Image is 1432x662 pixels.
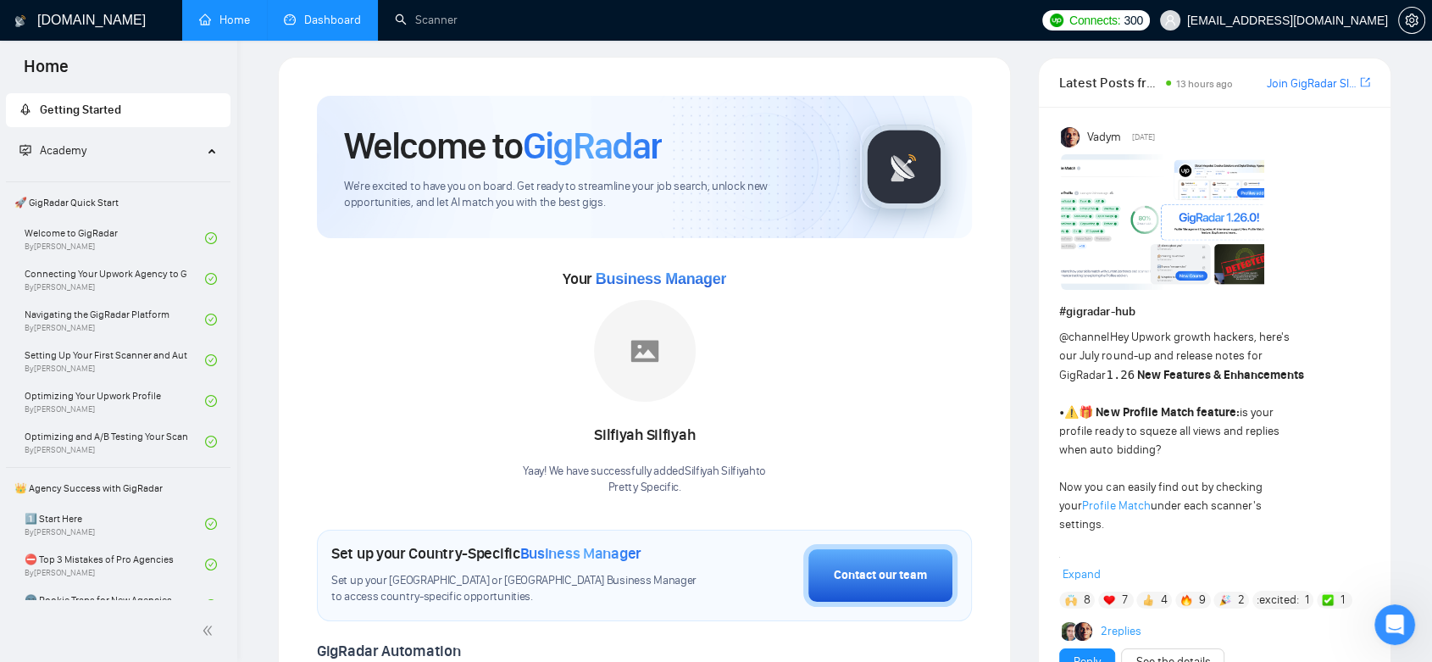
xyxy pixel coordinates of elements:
span: 9 [1199,592,1206,609]
span: GigRadar [523,123,662,169]
div: Contact our team [834,566,927,585]
a: ⛔ Top 3 Mistakes of Pro AgenciesBy[PERSON_NAME] [25,546,205,583]
img: gigradar-logo.png [862,125,946,209]
span: Connects: [1069,11,1120,30]
span: 13 hours ago [1176,78,1233,90]
button: Contact our team [803,544,957,607]
li: Getting Started [6,93,230,127]
span: rocket [19,103,31,115]
span: export [1360,75,1370,89]
a: Optimizing and A/B Testing Your Scanner for Better ResultsBy[PERSON_NAME] [25,423,205,460]
span: Academy [19,143,86,158]
img: placeholder.png [594,300,696,402]
a: Profile Match [1082,498,1150,513]
span: Business Manager [520,544,641,563]
strong: New Features & Enhancements [1137,368,1304,382]
span: check-circle [205,518,217,530]
h1: Set up your Country-Specific [331,544,641,563]
span: 🚀 GigRadar Quick Start [8,186,229,220]
a: Connecting Your Upwork Agency to GigRadarBy[PERSON_NAME] [25,260,205,298]
span: Expand [1063,567,1101,581]
span: 2 [1238,592,1245,609]
a: 2replies [1101,623,1141,640]
a: setting [1398,14,1425,27]
a: homeHome [199,13,250,27]
span: We're excited to have you on board. Get ready to streamline your job search, unlock new opportuni... [344,179,833,211]
span: Academy [40,143,86,158]
h1: # gigradar-hub [1059,303,1370,321]
img: ✅ [1322,594,1334,606]
img: 👍 [1142,594,1154,606]
a: dashboardDashboard [284,13,361,27]
span: 4 [1161,592,1168,609]
p: Pretty Specific . [523,480,766,496]
img: F09AC4U7ATU-image.png [1061,154,1264,290]
span: :excited: [1257,591,1299,609]
span: check-circle [205,559,217,570]
img: upwork-logo.png [1050,14,1063,27]
a: export [1360,75,1370,91]
a: Optimizing Your Upwork ProfileBy[PERSON_NAME] [25,382,205,420]
strong: New Profile Match feature: [1096,405,1239,420]
span: Home [10,54,82,90]
span: check-circle [205,314,217,325]
span: @channel [1059,330,1109,344]
img: Vadym [1061,127,1081,147]
a: 1️⃣ Start HereBy[PERSON_NAME] [25,505,205,542]
div: Yaay! We have successfully added Silfiyah Silfiyah to [523,464,766,496]
span: ⚠️ [1064,405,1079,420]
img: 🔥 [1180,594,1192,606]
span: user [1164,14,1176,26]
iframe: Intercom live chat [1374,604,1415,645]
span: 1 [1340,592,1345,609]
span: GigRadar Automation [317,642,460,660]
span: Getting Started [40,103,121,117]
span: check-circle [205,599,217,611]
h1: Welcome to [344,123,662,169]
span: setting [1399,14,1424,27]
span: Your [563,270,726,288]
div: Silfiyah Silfiyah [523,421,766,450]
a: Join GigRadar Slack Community [1267,75,1357,93]
img: logo [14,8,26,35]
span: 1 [1305,592,1309,609]
span: 🎁 [1079,405,1093,420]
span: check-circle [205,354,217,366]
span: check-circle [205,436,217,448]
span: Business Manager [596,270,726,287]
button: setting [1398,7,1425,34]
span: check-circle [205,395,217,407]
span: double-left [202,622,219,639]
a: Navigating the GigRadar PlatformBy[PERSON_NAME] [25,301,205,338]
span: 8 [1084,592,1091,609]
span: Latest Posts from the GigRadar Community [1059,72,1160,93]
a: 🌚 Rookie Traps for New Agencies [25,587,205,624]
span: 300 [1124,11,1142,30]
span: check-circle [205,232,217,244]
span: fund-projection-screen [19,144,31,156]
img: ❤️ [1103,594,1115,606]
img: 🙌 [1065,594,1077,606]
span: 👑 Agency Success with GigRadar [8,471,229,505]
span: check-circle [205,273,217,285]
a: searchScanner [395,13,458,27]
span: 7 [1122,592,1128,609]
a: Welcome to GigRadarBy[PERSON_NAME] [25,220,205,257]
span: [DATE] [1132,130,1155,145]
img: 🎉 [1219,594,1231,606]
img: Alex B [1062,622,1080,641]
a: Setting Up Your First Scanner and Auto-BidderBy[PERSON_NAME] [25,342,205,379]
span: Set up your [GEOGRAPHIC_DATA] or [GEOGRAPHIC_DATA] Business Manager to access country-specific op... [331,573,708,605]
code: 1.26 [1106,368,1135,381]
span: Vadym [1087,128,1121,147]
